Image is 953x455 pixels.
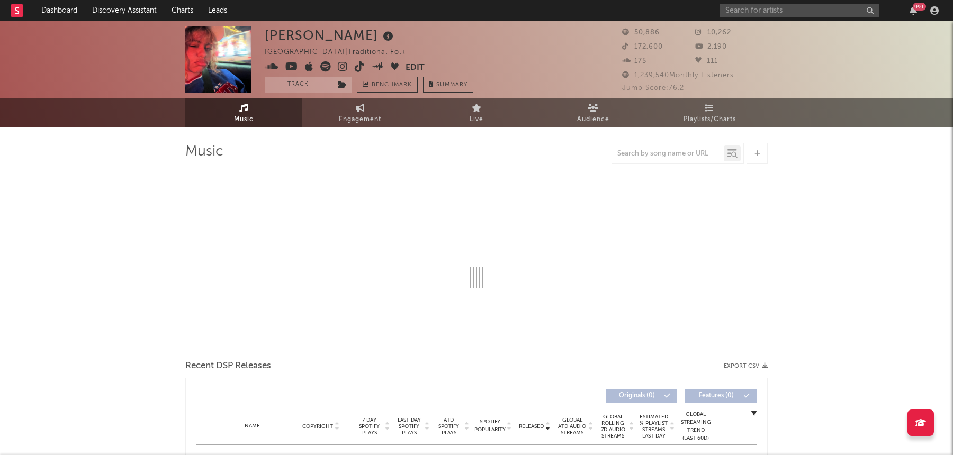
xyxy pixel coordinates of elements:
[695,58,718,65] span: 111
[724,363,768,369] button: Export CSV
[695,29,731,36] span: 10,262
[436,82,467,88] span: Summary
[519,423,544,430] span: Released
[474,418,506,434] span: Spotify Popularity
[535,98,651,127] a: Audience
[612,150,724,158] input: Search by song name or URL
[558,417,587,436] span: Global ATD Audio Streams
[651,98,768,127] a: Playlists/Charts
[622,43,663,50] span: 172,600
[684,113,736,126] span: Playlists/Charts
[913,3,926,11] div: 99 +
[680,411,712,442] div: Global Streaming Trend (Last 60D)
[622,58,646,65] span: 175
[372,79,412,92] span: Benchmark
[692,393,741,399] span: Features ( 0 )
[598,414,627,439] span: Global Rolling 7D Audio Streams
[606,389,677,403] button: Originals(0)
[185,360,271,372] span: Recent DSP Releases
[639,414,668,439] span: Estimated % Playlist Streams Last Day
[613,393,661,399] span: Originals ( 0 )
[357,77,418,93] a: Benchmark
[265,46,418,59] div: [GEOGRAPHIC_DATA] | Traditional Folk
[695,43,727,50] span: 2,190
[395,417,423,436] span: Last Day Spotify Plays
[406,61,425,75] button: Edit
[622,72,734,79] span: 1,239,540 Monthly Listeners
[470,113,483,126] span: Live
[218,422,287,430] div: Name
[622,29,660,36] span: 50,886
[577,113,609,126] span: Audience
[622,85,684,92] span: Jump Score: 76.2
[910,6,917,15] button: 99+
[720,4,879,17] input: Search for artists
[302,98,418,127] a: Engagement
[355,417,383,436] span: 7 Day Spotify Plays
[265,77,331,93] button: Track
[185,98,302,127] a: Music
[265,26,396,44] div: [PERSON_NAME]
[423,77,473,93] button: Summary
[418,98,535,127] a: Live
[302,423,333,430] span: Copyright
[435,417,463,436] span: ATD Spotify Plays
[234,113,254,126] span: Music
[685,389,757,403] button: Features(0)
[339,113,381,126] span: Engagement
